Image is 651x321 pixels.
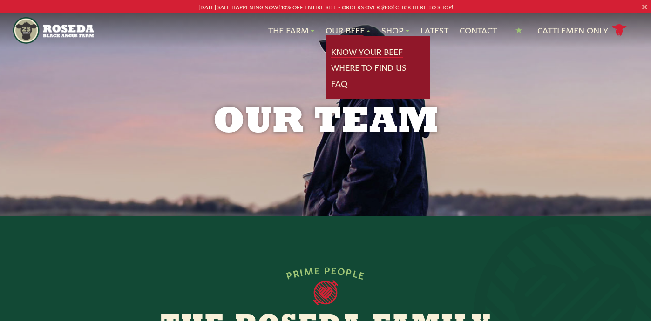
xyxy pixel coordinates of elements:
span: P [345,266,353,277]
span: P [324,264,331,274]
div: PRIME PEOPLE [285,264,367,280]
img: https://roseda.com/wp-content/uploads/2021/05/roseda-25-header.png [13,17,94,44]
h1: Our Team [87,104,564,141]
span: E [314,264,321,275]
a: Latest [420,24,448,36]
span: M [303,265,314,276]
span: L [352,267,360,278]
p: [DATE] SALE HAPPENING NOW! 10% OFF ENTIRE SITE - ORDERS OVER $100! CLICK HERE TO SHOP! [33,2,618,12]
span: R [292,267,300,279]
a: Shop [381,24,409,36]
span: O [337,265,347,276]
nav: Main Navigation [13,13,638,47]
a: Know Your Beef [331,46,403,58]
a: Where To Find Us [331,61,407,74]
a: Contact [460,24,497,36]
span: E [358,268,366,280]
a: Our Beef [325,24,370,36]
a: FAQ [331,77,347,89]
span: E [331,264,338,275]
a: The Farm [268,24,314,36]
a: Cattlemen Only [537,22,627,39]
span: I [299,266,305,277]
span: P [285,268,293,280]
